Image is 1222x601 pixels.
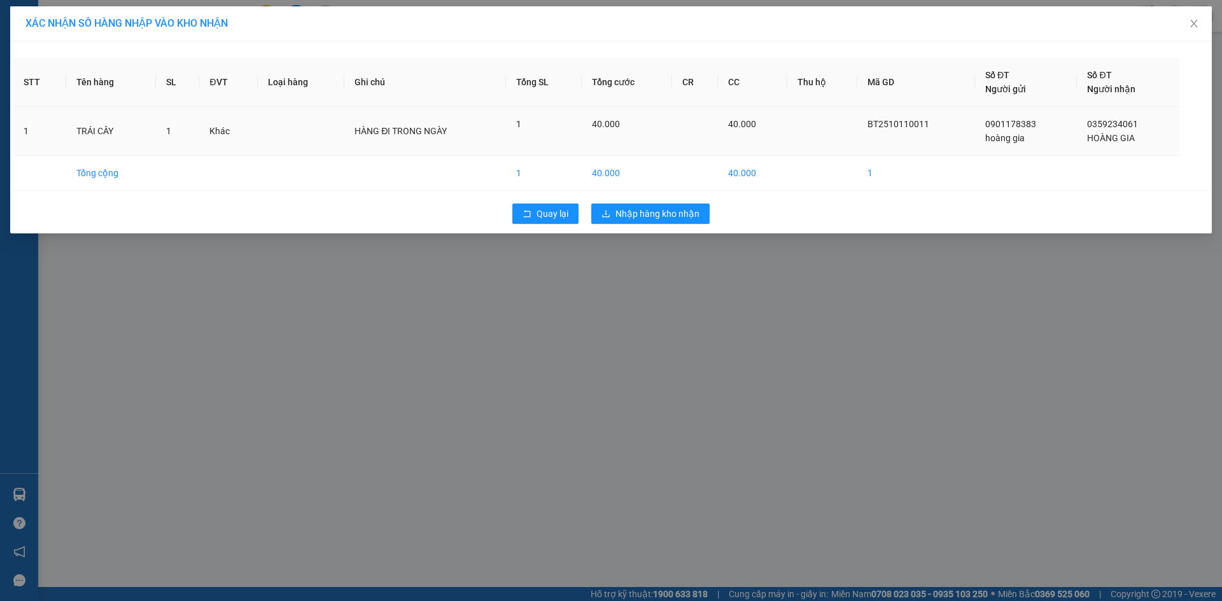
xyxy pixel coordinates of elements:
span: hoàng gia [985,133,1025,143]
span: XÁC NHẬN SỐ HÀNG NHẬP VÀO KHO NHẬN [25,17,228,29]
span: 0359234061 [1087,119,1138,129]
td: 1 [857,156,975,191]
td: 40.000 [582,156,672,191]
th: ĐVT [199,58,258,107]
span: download [601,209,610,219]
th: SL [156,58,200,107]
span: Quay lại [537,207,568,221]
th: Ghi chú [344,58,506,107]
span: 1 [166,126,171,136]
td: Tổng cộng [66,156,155,191]
th: Tổng SL [506,58,582,107]
button: rollbackQuay lại [512,204,579,224]
th: CR [672,58,718,107]
th: Loại hàng [258,58,344,107]
th: Tổng cước [582,58,672,107]
th: Thu hộ [787,58,857,107]
span: 40.000 [592,119,620,129]
td: TRÁI CÂY [66,107,155,156]
span: Số ĐT [1087,70,1111,80]
th: STT [13,58,66,107]
span: HÀNG ĐI TRONG NGÀY [355,126,447,136]
td: Khác [199,107,258,156]
span: 0901178383 [985,119,1036,129]
td: 40.000 [718,156,787,191]
td: 1 [13,107,66,156]
span: Nhập hàng kho nhận [615,207,699,221]
span: BT2510110011 [867,119,929,129]
th: Tên hàng [66,58,155,107]
span: rollback [523,209,531,219]
button: Close [1176,6,1212,42]
th: Mã GD [857,58,975,107]
td: 1 [506,156,582,191]
span: Người gửi [985,84,1026,94]
span: 1 [516,119,521,129]
th: CC [718,58,787,107]
span: 40.000 [728,119,756,129]
button: downloadNhập hàng kho nhận [591,204,710,224]
span: HOÀNG GIA [1087,133,1135,143]
span: Số ĐT [985,70,1009,80]
span: Người nhận [1087,84,1135,94]
span: close [1189,18,1199,29]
